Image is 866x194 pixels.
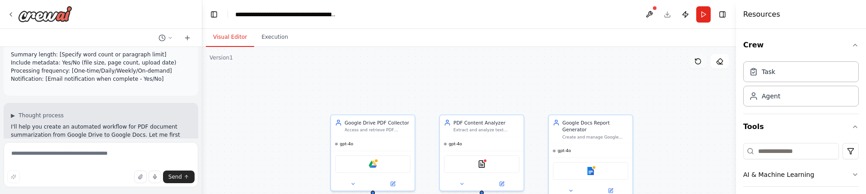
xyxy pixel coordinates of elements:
img: PDFSearchTool [478,160,486,168]
div: PDF Content AnalyzerExtract and analyze text content from PDF documents, identifying key informat... [439,115,524,191]
button: Hide right sidebar [716,8,729,21]
span: gpt-4o [558,148,571,153]
button: Send [163,171,195,183]
div: Access and retrieve PDF documents from a specified Google Drive folder ({folder_path}). List and ... [345,127,410,133]
p: I'll help you create an automated workflow for PDF document summarization from Google Drive to Go... [11,123,191,155]
div: Crew [743,58,859,114]
div: Google Docs Report Generator [563,119,629,133]
span: gpt-4o [449,141,462,147]
button: Visual Editor [206,28,254,47]
div: Create and manage Google Documents containing organized PDF summaries. Format the document with p... [563,134,629,139]
span: Send [168,173,182,180]
nav: breadcrumb [235,10,337,19]
button: Hide left sidebar [208,8,220,21]
div: Agent [762,92,780,101]
button: AI & Machine Learning [743,163,859,186]
button: ▶Thought process [11,112,64,119]
button: Start a new chat [180,32,195,43]
button: Click to speak your automation idea [149,171,161,183]
span: ▶ [11,112,15,119]
div: Google Drive PDF CollectorAccess and retrieve PDF documents from a specified Google Drive folder ... [331,115,415,191]
div: Task [762,67,775,76]
li: Notification: [Email notification when complete - Yes/No] [11,75,191,83]
img: Google docs [587,167,595,175]
h4: Resources [743,9,780,20]
span: Thought process [19,112,64,119]
div: Version 1 [210,54,233,61]
img: Google drive [369,160,377,168]
button: Upload files [134,171,147,183]
li: Include metadata: Yes/No (file size, page count, upload date) [11,59,191,67]
div: AI & Machine Learning [743,170,814,179]
button: Execution [254,28,295,47]
span: gpt-4o [340,141,354,147]
button: Switch to previous chat [155,32,177,43]
button: Open in side panel [482,180,521,188]
li: Summary length: [Specify word count or paragraph limit] [11,51,191,59]
div: Google Drive PDF Collector [345,119,410,126]
button: Crew [743,32,859,58]
button: Tools [743,114,859,139]
div: Extract and analyze text content from PDF documents, identifying key information including main t... [453,127,519,133]
button: Improve this prompt [7,171,20,183]
img: Logo [18,6,72,22]
li: Processing frequency: [One-time/Daily/Weekly/On-demand] [11,67,191,75]
div: PDF Content Analyzer [453,119,519,126]
button: Open in side panel [373,180,412,188]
